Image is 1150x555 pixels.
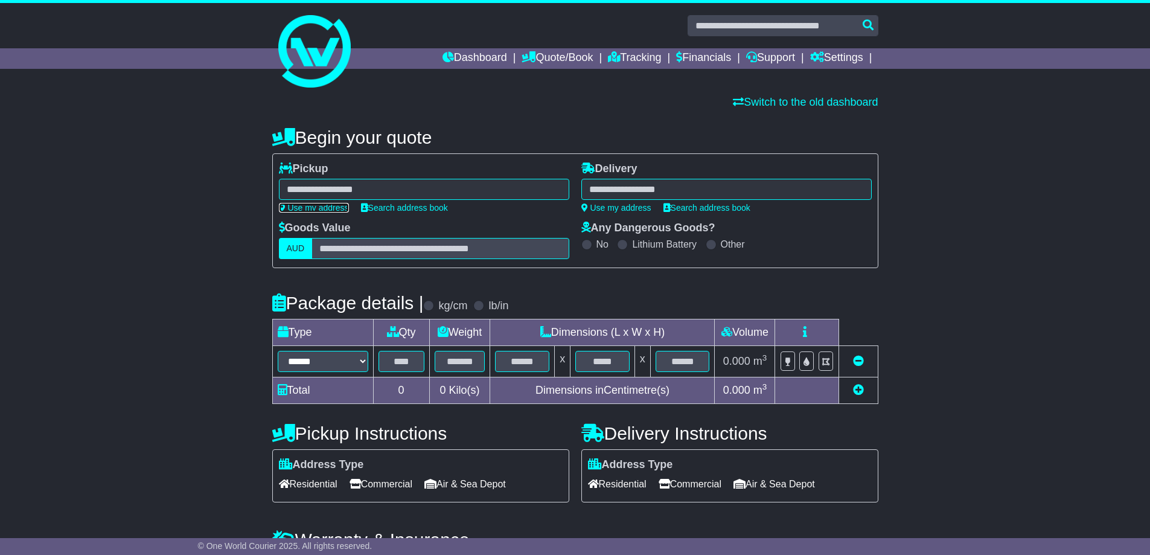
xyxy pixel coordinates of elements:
span: 0 [439,384,446,396]
a: Remove this item [853,355,864,367]
span: 0.000 [723,355,750,367]
span: Residential [588,475,647,493]
a: Add new item [853,384,864,396]
span: Residential [279,475,337,493]
td: Total [272,377,373,404]
h4: Pickup Instructions [272,423,569,443]
span: © One World Courier 2025. All rights reserved. [198,541,372,551]
label: Goods Value [279,222,351,235]
sup: 3 [762,382,767,391]
a: Quote/Book [522,48,593,69]
a: Dashboard [442,48,507,69]
td: Type [272,319,373,346]
label: Lithium Battery [632,239,697,250]
td: x [634,346,650,377]
span: m [753,384,767,396]
td: 0 [373,377,429,404]
td: x [555,346,570,377]
a: Financials [676,48,731,69]
h4: Delivery Instructions [581,423,878,443]
span: 0.000 [723,384,750,396]
td: Volume [715,319,775,346]
label: Address Type [279,458,364,472]
a: Use my address [581,203,651,213]
h4: Warranty & Insurance [272,530,878,550]
label: AUD [279,238,313,259]
h4: Package details | [272,293,424,313]
label: Any Dangerous Goods? [581,222,715,235]
td: Dimensions in Centimetre(s) [490,377,715,404]
a: Use my address [279,203,349,213]
span: Commercial [659,475,721,493]
sup: 3 [762,353,767,362]
td: Dimensions (L x W x H) [490,319,715,346]
h4: Begin your quote [272,127,878,147]
span: m [753,355,767,367]
span: Commercial [350,475,412,493]
span: Air & Sea Depot [733,475,815,493]
label: Delivery [581,162,637,176]
label: Pickup [279,162,328,176]
td: Kilo(s) [429,377,490,404]
a: Switch to the old dashboard [733,96,878,108]
td: Weight [429,319,490,346]
label: Other [721,239,745,250]
label: lb/in [488,300,508,313]
a: Tracking [608,48,661,69]
td: Qty [373,319,429,346]
a: Search address book [663,203,750,213]
a: Settings [810,48,863,69]
label: kg/cm [438,300,467,313]
a: Support [746,48,795,69]
label: Address Type [588,458,673,472]
a: Search address book [361,203,448,213]
span: Air & Sea Depot [424,475,506,493]
label: No [596,239,609,250]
